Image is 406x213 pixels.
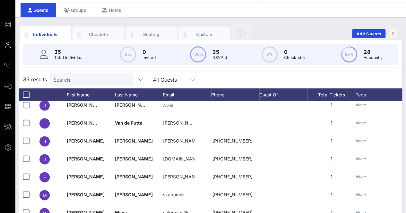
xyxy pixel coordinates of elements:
[84,31,113,37] div: Check-In
[67,88,115,101] div: First Name
[163,132,195,150] p: [PERSON_NAME].bese…
[212,156,253,161] span: +15126389287
[364,54,382,61] p: Accounts
[31,31,60,38] div: Individuals
[67,102,105,108] span: [PERSON_NAME]
[67,174,105,179] span: [PERSON_NAME]
[43,139,46,144] span: R
[163,168,195,186] p: [PERSON_NAME].tex…
[54,48,86,56] p: 35
[115,138,153,143] span: [PERSON_NAME]
[307,168,356,186] div: 1
[307,96,356,114] div: 1
[284,48,307,56] p: 0
[67,120,105,126] span: [PERSON_NAME]
[21,3,56,17] div: Guests
[149,73,200,86] div: All Guests
[212,192,253,197] span: +40741187073
[137,31,166,37] div: Seating
[356,138,366,143] i: None
[115,174,153,179] span: [PERSON_NAME]
[163,150,195,168] p: [DOMAIN_NAME]…
[115,156,153,161] span: [PERSON_NAME]
[307,88,356,101] div: Total Tickets
[212,174,253,179] span: +17373355743
[23,76,47,83] span: 35 results
[54,54,86,61] p: Total Individuals
[307,186,356,204] div: 1
[356,156,366,161] i: None
[43,121,46,126] span: L
[115,102,153,108] span: [PERSON_NAME]
[356,120,366,125] i: None
[43,193,47,198] span: M
[307,114,356,132] div: 1
[94,3,129,17] div: Hosts
[284,54,307,61] p: Checked-In
[43,175,46,180] span: F
[356,102,366,107] i: None
[352,29,385,38] button: Add Guests
[67,192,105,197] span: [PERSON_NAME]
[163,120,277,126] span: [PERSON_NAME][EMAIL_ADDRESS][DOMAIN_NAME]
[115,88,163,101] div: Last Name
[56,3,94,17] div: Groups
[190,31,219,37] div: Custom
[67,138,105,143] span: [PERSON_NAME]
[307,132,356,150] div: 1
[67,156,105,161] span: [PERSON_NAME]
[212,54,227,61] p: RSVP`d
[212,48,227,56] p: 35
[364,48,382,56] p: 28
[115,120,142,126] span: Van de Putte
[163,103,173,108] i: None
[43,103,46,108] span: J
[143,54,156,61] p: Invited
[356,192,366,197] i: None
[163,88,211,101] div: Email
[307,150,356,168] div: 1
[259,88,307,101] div: Guest Of
[153,77,177,83] div: All Guests
[115,192,153,197] span: [PERSON_NAME]
[212,138,253,143] span: +14044571775
[43,157,46,162] span: J
[163,186,188,204] p: szabomiki…
[356,31,382,36] span: Add Guests
[356,174,366,179] i: None
[143,48,156,56] p: 0
[211,88,259,101] div: Phone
